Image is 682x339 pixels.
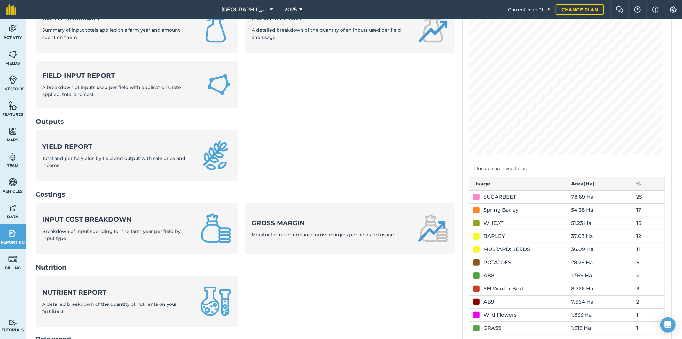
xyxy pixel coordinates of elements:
[660,317,676,333] div: Open Intercom Messenger
[632,177,665,190] th: %
[8,75,17,85] img: svg+xml;base64,PD94bWwgdmVyc2lvbj0iMS4wIiBlbmNvZGluZz0idXRmLTgiPz4KPCEtLSBHZW5lcmF0b3I6IEFkb2JlIE...
[567,217,632,230] td: 51.23 Ha
[567,243,632,256] td: 36.09 Ha
[632,321,665,335] td: 1
[483,272,494,280] div: AB8
[556,4,604,15] a: Change plan
[632,256,665,269] td: 9
[508,6,551,13] span: Current plan : PLUS
[8,229,17,238] img: svg+xml;base64,PD94bWwgdmVyc2lvbj0iMS4wIiBlbmNvZGluZz0idXRmLTgiPz4KPCEtLSBHZW5lcmF0b3I6IEFkb2JlIE...
[418,12,448,43] img: Input report
[8,101,17,110] img: svg+xml;base64,PHN2ZyB4bWxucz0iaHR0cDovL3d3dy53My5vcmcvMjAwMC9zdmciIHdpZHRoPSI1NiIgaGVpZ2h0PSI2MC...
[36,61,238,108] a: Field Input ReportA breakdown of inputs used per field with applications, rate applied, total and...
[483,219,503,227] div: WHEAT
[632,190,665,203] td: 25
[567,282,632,295] td: 8.726 Ha
[632,308,665,321] td: 1
[567,177,632,190] th: Area ( Ha )
[222,6,268,13] span: [GEOGRAPHIC_DATA]
[8,126,17,136] img: svg+xml;base64,PHN2ZyB4bWxucz0iaHR0cDovL3d3dy53My5vcmcvMjAwMC9zdmciIHdpZHRoPSI1NiIgaGVpZ2h0PSI2MC...
[42,301,177,314] span: A detailed breakdown of the quantity of nutrients on your fertilisers
[252,232,394,238] span: Monitor farm performance gross margins per field and usage
[567,321,632,335] td: 1.619 Ha
[469,177,567,190] th: Usage
[42,84,181,97] span: A breakdown of inputs used per field with applications, rate applied, total and cost
[632,203,665,217] td: 17
[200,286,231,317] img: Nutrient report
[42,288,193,297] strong: Nutrient report
[8,320,17,326] img: svg+xml;base64,PD94bWwgdmVyc2lvbj0iMS4wIiBlbmNvZGluZz0idXRmLTgiPz4KPCEtLSBHZW5lcmF0b3I6IEFkb2JlIE...
[42,142,193,151] strong: Yield report
[634,6,641,13] img: A question mark icon
[200,12,231,43] img: Input summary
[285,6,297,13] span: 2025
[252,218,394,227] strong: Gross margin
[652,6,659,13] img: svg+xml;base64,PHN2ZyB4bWxucz0iaHR0cDovL3d3dy53My5vcmcvMjAwMC9zdmciIHdpZHRoPSIxNyIgaGVpZ2h0PSIxNy...
[36,117,455,126] h2: Outputs
[483,259,511,266] div: POTATOES
[36,190,455,199] h2: Costings
[483,246,530,253] div: MUSTARD: SEEDS
[483,193,516,201] div: SUGARBEET
[42,215,193,224] strong: Input cost breakdown
[36,276,238,327] a: Nutrient reportA detailed breakdown of the quantity of nutrients on your fertilisers
[567,230,632,243] td: 37.03 Ha
[8,24,17,34] img: svg+xml;base64,PD94bWwgdmVyc2lvbj0iMS4wIiBlbmNvZGluZz0idXRmLTgiPz4KPCEtLSBHZW5lcmF0b3I6IEFkb2JlIE...
[670,6,677,13] img: A cog icon
[567,308,632,321] td: 1.833 Ha
[418,213,448,244] img: Gross margin
[206,71,231,98] img: Field Input Report
[567,256,632,269] td: 28.28 Ha
[42,71,199,80] strong: Field Input Report
[8,152,17,162] img: svg+xml;base64,PD94bWwgdmVyc2lvbj0iMS4wIiBlbmNvZGluZz0idXRmLTgiPz4KPCEtLSBHZW5lcmF0b3I6IEFkb2JlIE...
[36,203,238,254] a: Input cost breakdownBreakdown of input spending for the farm year per field by input type
[616,6,623,13] img: Two speech bubbles overlapping with the left bubble in the forefront
[36,130,238,181] a: Yield reportTotal and per ha yields by field and output with sale price and income
[632,295,665,308] td: 2
[8,203,17,213] img: svg+xml;base64,PD94bWwgdmVyc2lvbj0iMS4wIiBlbmNvZGluZz0idXRmLTgiPz4KPCEtLSBHZW5lcmF0b3I6IEFkb2JlIE...
[8,254,17,264] img: svg+xml;base64,PD94bWwgdmVyc2lvbj0iMS4wIiBlbmNvZGluZz0idXRmLTgiPz4KPCEtLSBHZW5lcmF0b3I6IEFkb2JlIE...
[483,324,501,332] div: GRASS
[469,165,665,172] label: Include archived fields
[8,177,17,187] img: svg+xml;base64,PD94bWwgdmVyc2lvbj0iMS4wIiBlbmNvZGluZz0idXRmLTgiPz4KPCEtLSBHZW5lcmF0b3I6IEFkb2JlIE...
[483,206,519,214] div: Spring Barley
[8,50,17,59] img: svg+xml;base64,PHN2ZyB4bWxucz0iaHR0cDovL3d3dy53My5vcmcvMjAwMC9zdmciIHdpZHRoPSI1NiIgaGVpZ2h0PSI2MC...
[42,228,181,241] span: Breakdown of input spending for the farm year per field by input type
[252,27,401,40] span: A detailed breakdown of the quantity of an inputs used per field and usage
[42,27,180,40] span: Summary of input totals applied this farm year and amount spent on them
[567,203,632,217] td: 54.38 Ha
[567,269,632,282] td: 12.69 Ha
[567,190,632,203] td: 78.69 Ha
[200,140,231,171] img: Yield report
[632,217,665,230] td: 16
[632,269,665,282] td: 4
[200,213,231,244] img: Input cost breakdown
[6,4,16,15] img: fieldmargin Logo
[483,233,505,240] div: BARLEY
[245,203,455,254] a: Gross marginMonitor farm performance gross margins per field and usage
[632,282,665,295] td: 3
[36,2,238,53] a: Input summarySummary of input totals applied this farm year and amount spent on them
[483,298,494,306] div: AB9
[632,243,665,256] td: 11
[483,311,517,319] div: Wild Flowers
[42,155,185,168] span: Total and per ha yields by field and output with sale price and income
[36,263,455,272] h2: Nutrition
[567,295,632,308] td: 7.664 Ha
[483,285,523,293] div: SFI Winter Bird
[245,2,455,53] a: Input reportA detailed breakdown of the quantity of an inputs used per field and usage
[632,230,665,243] td: 12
